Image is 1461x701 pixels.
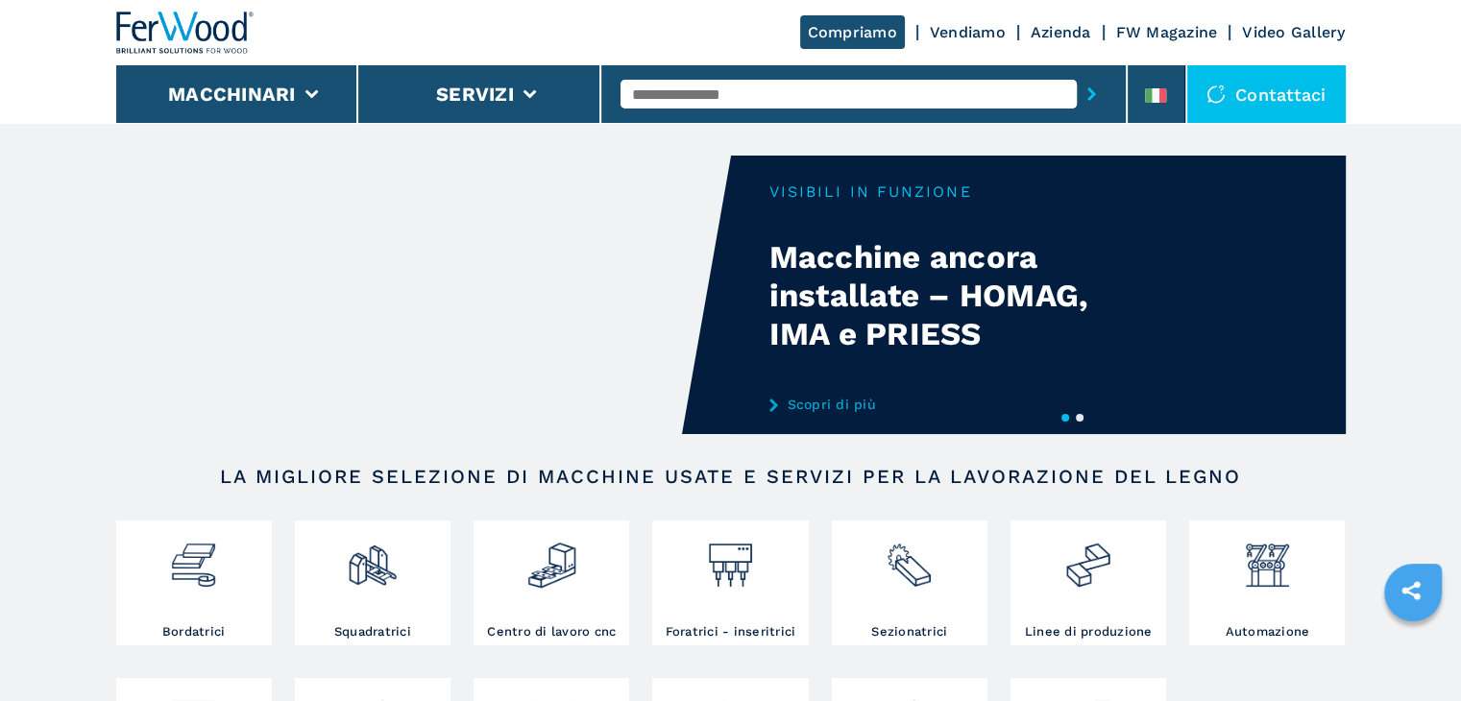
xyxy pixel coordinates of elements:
img: squadratrici_2.png [347,525,398,591]
a: Video Gallery [1242,23,1345,41]
a: Sezionatrici [832,520,987,645]
a: Squadratrici [295,520,450,645]
a: Foratrici - inseritrici [652,520,808,645]
h3: Sezionatrici [871,623,947,641]
iframe: Chat [1379,615,1447,687]
button: Macchinari [168,83,296,106]
a: Automazione [1189,520,1345,645]
a: FW Magazine [1116,23,1218,41]
h3: Squadratrici [334,623,411,641]
h3: Centro di lavoro cnc [487,623,616,641]
a: Compriamo [800,15,905,49]
h3: Bordatrici [162,623,226,641]
a: Vendiamo [930,23,1006,41]
button: Servizi [436,83,514,106]
h3: Automazione [1225,623,1309,641]
h3: Foratrici - inseritrici [666,623,796,641]
a: Centro di lavoro cnc [474,520,629,645]
img: bordatrici_1.png [168,525,219,591]
div: Contattaci [1187,65,1346,123]
button: 2 [1076,414,1084,422]
button: 1 [1061,414,1069,422]
img: centro_di_lavoro_cnc_2.png [526,525,577,591]
img: sezionatrici_2.png [884,525,935,591]
h3: Linee di produzione [1025,623,1153,641]
a: Scopri di più [769,397,1146,412]
a: Linee di produzione [1011,520,1166,645]
h2: LA MIGLIORE SELEZIONE DI MACCHINE USATE E SERVIZI PER LA LAVORAZIONE DEL LEGNO [178,465,1284,488]
a: Bordatrici [116,520,272,645]
button: submit-button [1077,72,1107,116]
a: sharethis [1387,567,1435,615]
video: Your browser does not support the video tag. [116,156,731,434]
img: linee_di_produzione_2.png [1062,525,1113,591]
img: Ferwood [116,12,255,54]
a: Azienda [1031,23,1091,41]
img: foratrici_inseritrici_2.png [705,525,756,591]
img: Contattaci [1206,85,1226,104]
img: automazione.png [1242,525,1293,591]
